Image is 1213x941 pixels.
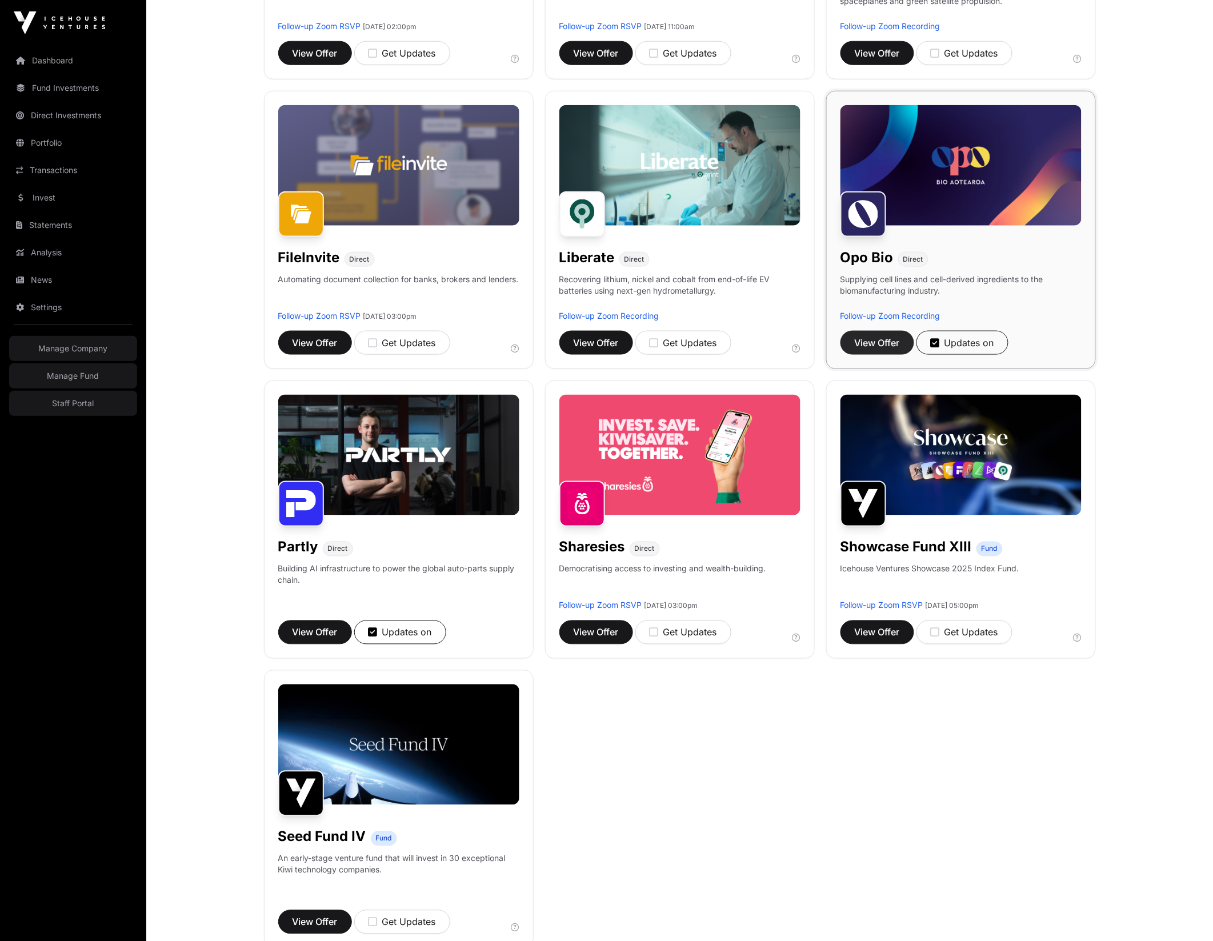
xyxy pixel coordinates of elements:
span: Direct [328,544,348,554]
button: View Offer [840,331,914,355]
img: FileInvite [278,191,324,237]
p: Icehouse Ventures Showcase 2025 Index Fund. [840,563,1019,575]
span: Direct [624,255,644,264]
span: Fund [982,544,998,554]
h1: Liberate [559,249,615,267]
button: View Offer [840,41,914,65]
a: Follow-up Zoom Recording [559,311,659,321]
img: Liberate [559,191,605,237]
img: Seed-Fund-4_Banner.jpg [278,684,519,805]
span: View Offer [574,46,619,60]
img: File-Invite-Banner.jpg [278,105,519,226]
span: [DATE] 03:00pm [644,602,698,610]
a: Follow-up Zoom RSVP [559,21,642,31]
span: [DATE] 02:00pm [363,22,417,31]
div: Get Updates [650,626,717,639]
img: Partly [278,481,324,527]
a: Follow-up Zoom RSVP [278,21,361,31]
span: View Offer [574,336,619,350]
button: View Offer [559,331,633,355]
a: Follow-up Zoom Recording [840,311,940,321]
button: Get Updates [635,331,731,355]
span: View Offer [293,46,338,60]
span: [DATE] 11:00am [644,22,695,31]
button: View Offer [278,620,352,644]
a: Follow-up Zoom RSVP [840,600,923,610]
a: Follow-up Zoom RSVP [559,600,642,610]
img: Liberate-Banner.jpg [559,105,800,226]
div: Get Updates [369,915,436,929]
p: Building AI infrastructure to power the global auto-parts supply chain. [278,563,519,600]
span: View Offer [293,915,338,929]
button: Updates on [354,620,446,644]
img: Showcase Fund XIII [840,481,886,527]
div: Get Updates [369,46,436,60]
img: Sharesies [559,481,605,527]
span: View Offer [855,626,900,639]
a: News [9,267,137,293]
p: Supplying cell lines and cell-derived ingredients to the biomanufacturing industry. [840,274,1082,297]
a: Staff Portal [9,391,137,416]
div: Updates on [931,336,994,350]
a: Fund Investments [9,75,137,101]
a: Dashboard [9,48,137,73]
span: Direct [350,255,370,264]
a: Manage Fund [9,363,137,389]
button: Updates on [916,331,1008,355]
h1: Sharesies [559,538,625,556]
span: Direct [903,255,923,264]
button: Get Updates [635,620,731,644]
a: Direct Investments [9,103,137,128]
span: View Offer [855,46,900,60]
p: Automating document collection for banks, brokers and lenders. [278,274,519,310]
h1: Seed Fund IV [278,828,366,846]
iframe: Chat Widget [1156,886,1213,941]
a: View Offer [278,910,352,934]
button: View Offer [559,41,633,65]
span: View Offer [293,336,338,350]
img: Icehouse Ventures Logo [14,11,105,34]
a: Follow-up Zoom RSVP [278,311,361,321]
div: Updates on [369,626,432,639]
span: View Offer [574,626,619,639]
button: Get Updates [635,41,731,65]
a: Portfolio [9,130,137,155]
div: Get Updates [650,336,717,350]
p: Recovering lithium, nickel and cobalt from end-of-life EV batteries using next-gen hydrometallurgy. [559,274,800,310]
span: Fund [376,834,392,843]
button: Get Updates [354,910,450,934]
span: View Offer [293,626,338,639]
p: Democratising access to investing and wealth-building. [559,563,766,600]
a: Statements [9,213,137,238]
span: View Offer [855,336,900,350]
button: View Offer [278,41,352,65]
a: Settings [9,295,137,320]
button: Get Updates [916,41,1012,65]
img: Sharesies-Banner.jpg [559,395,800,515]
button: View Offer [559,620,633,644]
span: Direct [635,544,655,554]
button: Get Updates [354,41,450,65]
span: [DATE] 05:00pm [926,602,979,610]
button: Get Updates [354,331,450,355]
img: Opo Bio [840,191,886,237]
button: View Offer [840,620,914,644]
img: Opo-Bio-Banner.jpg [840,105,1082,226]
p: An early-stage venture fund that will invest in 30 exceptional Kiwi technology companies. [278,853,519,876]
h1: Partly [278,538,318,556]
img: Showcase-Fund-Banner-1.jpg [840,395,1082,515]
div: Get Updates [931,626,998,639]
a: Manage Company [9,336,137,361]
img: Partly-Banner.jpg [278,395,519,515]
button: View Offer [278,331,352,355]
button: Get Updates [916,620,1012,644]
